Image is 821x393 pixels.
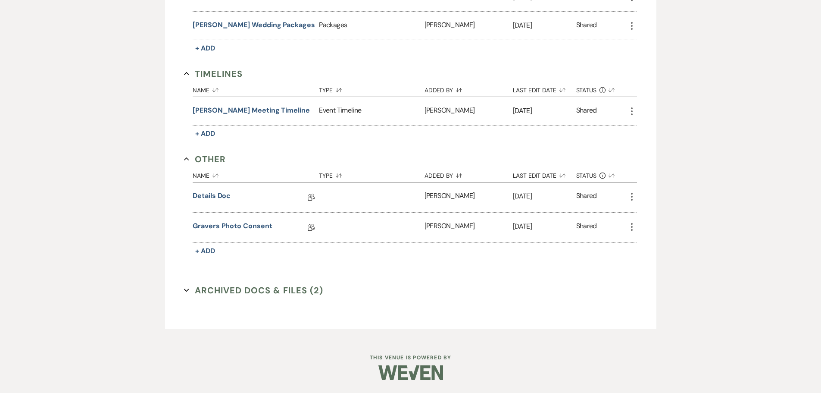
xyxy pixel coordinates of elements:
[319,80,424,97] button: Type
[184,284,323,297] button: Archived Docs & Files (2)
[576,191,597,204] div: Shared
[576,20,597,31] div: Shared
[184,153,226,166] button: Other
[184,67,243,80] button: Timelines
[425,80,513,97] button: Added By
[193,166,319,182] button: Name
[193,191,231,204] a: Details Doc
[513,221,576,232] p: [DATE]
[576,166,627,182] button: Status
[195,44,215,53] span: + Add
[576,80,627,97] button: Status
[195,246,215,255] span: + Add
[193,128,218,140] button: + Add
[425,182,513,212] div: [PERSON_NAME]
[193,42,218,54] button: + Add
[576,221,597,234] div: Shared
[193,105,310,116] button: [PERSON_NAME] meeting timeline
[378,358,443,388] img: Weven Logo
[319,97,424,125] div: Event Timeline
[425,166,513,182] button: Added By
[193,20,315,30] button: [PERSON_NAME] Wedding Packages
[193,245,218,257] button: + Add
[193,221,272,234] a: Gravers Photo Consent
[513,80,576,97] button: Last Edit Date
[576,87,597,93] span: Status
[513,166,576,182] button: Last Edit Date
[576,105,597,117] div: Shared
[425,97,513,125] div: [PERSON_NAME]
[425,12,513,40] div: [PERSON_NAME]
[513,191,576,202] p: [DATE]
[425,213,513,242] div: [PERSON_NAME]
[319,12,424,40] div: Packages
[513,20,576,31] p: [DATE]
[513,105,576,116] p: [DATE]
[576,173,597,179] span: Status
[193,80,319,97] button: Name
[319,166,424,182] button: Type
[195,129,215,138] span: + Add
